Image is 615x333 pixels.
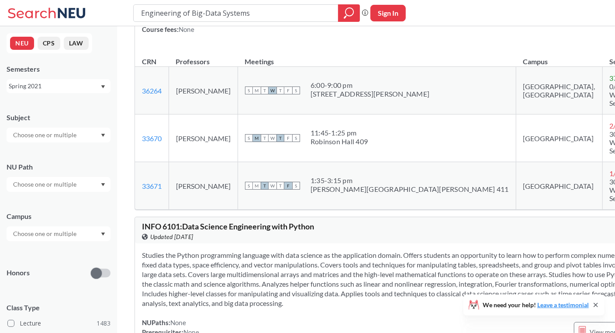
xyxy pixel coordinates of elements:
[9,229,82,239] input: Choose one or multiple
[7,226,111,241] div: Dropdown arrow
[292,87,300,94] span: S
[253,134,261,142] span: M
[142,222,314,231] span: INFO 6101 : Data Science Engineering with Python
[7,113,111,122] div: Subject
[276,87,284,94] span: T
[169,114,238,162] td: [PERSON_NAME]
[169,48,238,67] th: Professors
[311,137,368,146] div: Robinson Hall 409
[142,182,162,190] a: 33671
[253,87,261,94] span: M
[261,182,269,190] span: T
[516,48,602,67] th: Campus
[169,67,238,114] td: [PERSON_NAME]
[311,128,368,137] div: 11:45 - 1:25 pm
[142,57,156,66] div: CRN
[7,128,111,142] div: Dropdown arrow
[483,302,589,308] span: We need your help!
[142,87,162,95] a: 36264
[7,268,30,278] p: Honors
[370,5,406,21] button: Sign In
[537,301,589,309] a: Leave a testimonial
[10,37,34,50] button: NEU
[245,134,253,142] span: S
[7,212,111,221] div: Campus
[292,134,300,142] span: S
[238,48,516,67] th: Meetings
[284,182,292,190] span: F
[245,182,253,190] span: S
[142,134,162,142] a: 33670
[253,182,261,190] span: M
[261,87,269,94] span: T
[7,177,111,192] div: Dropdown arrow
[140,6,332,21] input: Class, professor, course number, "phrase"
[516,67,602,114] td: [GEOGRAPHIC_DATA], [GEOGRAPHIC_DATA]
[311,90,429,98] div: [STREET_ADDRESS][PERSON_NAME]
[7,162,111,172] div: NU Path
[7,79,111,93] div: Spring 2021Dropdown arrow
[7,303,111,312] span: Class Type
[261,134,269,142] span: T
[276,134,284,142] span: T
[101,85,105,89] svg: Dropdown arrow
[9,130,82,140] input: Choose one or multiple
[311,81,429,90] div: 6:00 - 9:00 pm
[269,134,276,142] span: W
[269,182,276,190] span: W
[101,134,105,137] svg: Dropdown arrow
[311,176,509,185] div: 1:35 - 3:15 pm
[269,87,276,94] span: W
[344,7,354,19] svg: magnifying glass
[101,183,105,187] svg: Dropdown arrow
[338,4,360,22] div: magnifying glass
[311,185,509,194] div: [PERSON_NAME][GEOGRAPHIC_DATA][PERSON_NAME] 411
[64,37,89,50] button: LAW
[179,25,194,33] span: None
[97,319,111,328] span: 1483
[276,182,284,190] span: T
[516,114,602,162] td: [GEOGRAPHIC_DATA]
[7,64,111,74] div: Semesters
[9,81,100,91] div: Spring 2021
[170,319,186,326] span: None
[169,162,238,210] td: [PERSON_NAME]
[38,37,60,50] button: CPS
[245,87,253,94] span: S
[516,162,602,210] td: [GEOGRAPHIC_DATA]
[150,232,193,242] span: Updated [DATE]
[284,87,292,94] span: F
[101,232,105,236] svg: Dropdown arrow
[292,182,300,190] span: S
[9,179,82,190] input: Choose one or multiple
[7,318,111,329] label: Lecture
[284,134,292,142] span: F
